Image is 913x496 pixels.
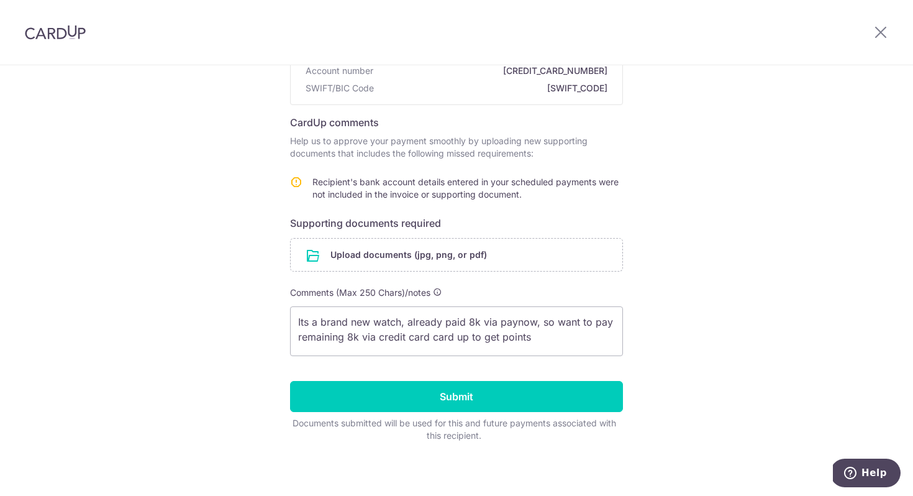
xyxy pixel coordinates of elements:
[290,238,623,272] div: Upload documents (jpg, png, or pdf)
[290,287,430,298] span: Comments (Max 250 Chars)/notes
[378,65,607,77] span: [CREDIT_CARD_NUMBER]
[290,115,623,130] h6: CardUp comments
[290,216,623,231] h6: Supporting documents required
[290,417,618,442] div: Documents submitted will be used for this and future payments associated with this recipient.
[25,25,86,40] img: CardUp
[290,381,623,412] input: Submit
[306,82,374,94] span: SWIFT/BIC Code
[290,135,623,160] p: Help us to approve your payment smoothly by uploading new supporting documents that includes the ...
[833,459,901,490] iframe: Opens a widget where you can find more information
[379,82,607,94] span: [SWIFT_CODE]
[306,65,373,77] span: Account number
[312,177,619,200] span: Recipient's bank account details entered in your scheduled payments were not included in the invo...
